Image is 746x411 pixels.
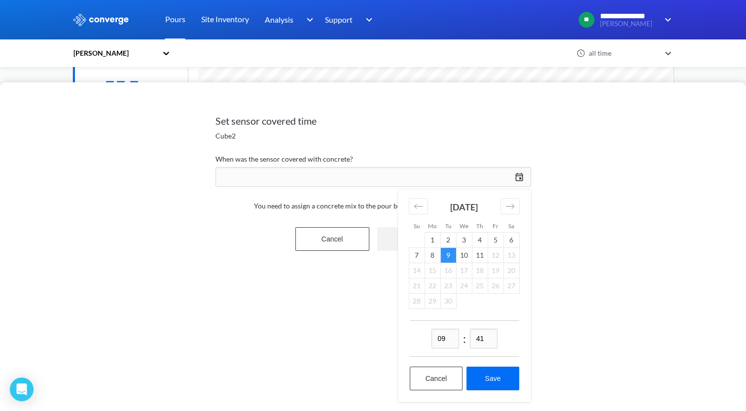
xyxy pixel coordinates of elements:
[410,367,463,390] button: Cancel
[440,232,456,247] td: Tuesday, September 2, 2025
[488,263,503,278] td: Not available. Friday, September 19, 2025
[472,278,488,293] td: Not available. Thursday, September 25, 2025
[460,222,468,229] small: We
[500,198,520,214] div: Move forward to switch to the next month.
[450,202,478,212] strong: [DATE]
[359,14,375,26] img: downArrow.svg
[503,247,519,263] td: Not available. Saturday, September 13, 2025
[414,222,420,229] small: Su
[398,189,531,402] div: Calendar
[456,232,472,247] td: Wednesday, September 3, 2025
[425,278,440,293] td: Not available. Monday, September 22, 2025
[409,198,428,214] div: Move backward to switch to the previous month.
[425,293,440,308] td: Not available. Monday, September 29, 2025
[472,247,488,263] td: Thursday, September 11, 2025
[476,222,483,229] small: Th
[425,232,440,247] td: Monday, September 1, 2025
[466,367,519,390] button: Save
[10,377,34,401] div: Open Intercom Messenger
[503,232,519,247] td: Saturday, September 6, 2025
[456,247,472,263] td: Wednesday, September 10, 2025
[600,20,658,28] span: [PERSON_NAME]
[409,293,425,308] td: Not available. Sunday, September 28, 2025
[440,278,456,293] td: Not available. Tuesday, September 23, 2025
[254,201,493,211] span: You need to assign a concrete mix to the pour before you can monitor strength
[325,13,353,26] span: Support
[503,263,519,278] td: Not available. Saturday, September 20, 2025
[508,222,514,229] small: Sa
[300,14,316,26] img: downArrow.svg
[488,247,503,263] td: Not available. Friday, September 12, 2025
[456,263,472,278] td: Not available. Wednesday, September 17, 2025
[472,263,488,278] td: Not available. Thursday, September 18, 2025
[431,329,459,348] input: hh
[215,131,236,141] span: Cube2
[215,115,531,127] h2: Set sensor covered time
[488,232,503,247] td: Friday, September 5, 2025
[463,329,466,348] span: :
[456,278,472,293] td: Not available. Wednesday, September 24, 2025
[409,247,425,263] td: Sunday, September 7, 2025
[488,278,503,293] td: Not available. Friday, September 26, 2025
[265,13,293,26] span: Analysis
[440,247,456,263] td: Selected. Tuesday, September 9, 2025
[409,263,425,278] td: Not available. Sunday, September 14, 2025
[503,278,519,293] td: Not available. Saturday, September 27, 2025
[72,13,130,26] img: logo_ewhite.svg
[493,222,498,229] small: Fr
[658,14,674,26] img: downArrow.svg
[470,329,497,348] input: mm
[215,153,531,165] label: When was the sensor covered with concrete?
[377,227,451,251] button: Start
[425,263,440,278] td: Not available. Monday, September 15, 2025
[409,278,425,293] td: Not available. Sunday, September 21, 2025
[295,227,369,251] button: Cancel
[472,232,488,247] td: Thursday, September 4, 2025
[445,222,451,229] small: Tu
[440,293,456,308] td: Not available. Tuesday, September 30, 2025
[440,263,456,278] td: Not available. Tuesday, September 16, 2025
[428,222,436,229] small: Mo
[425,247,440,263] td: Monday, September 8, 2025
